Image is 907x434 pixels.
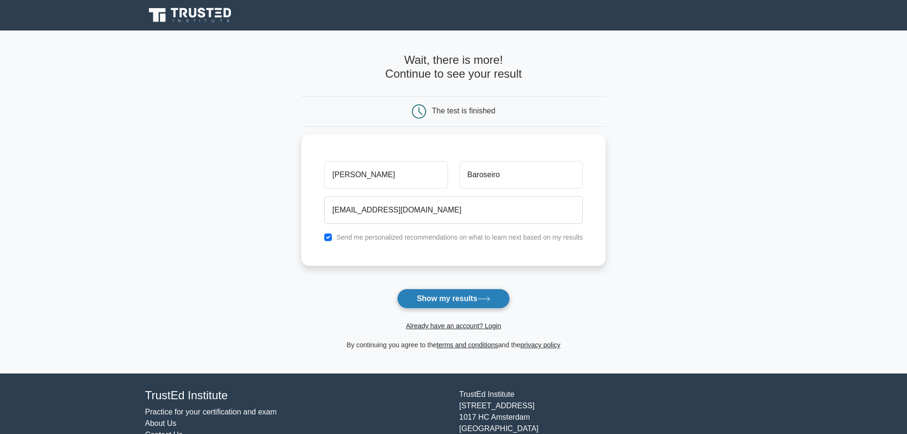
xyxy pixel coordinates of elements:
[145,389,448,403] h4: TrustEd Institute
[336,233,583,241] label: Send me personalized recommendations on what to learn next based on my results
[432,107,495,115] div: The test is finished
[324,196,583,224] input: Email
[145,408,277,416] a: Practice for your certification and exam
[406,322,501,330] a: Already have an account? Login
[459,161,583,189] input: Last name
[301,53,606,81] h4: Wait, there is more! Continue to see your result
[437,341,498,349] a: terms and conditions
[520,341,560,349] a: privacy policy
[324,161,448,189] input: First name
[145,419,177,427] a: About Us
[397,289,509,309] button: Show my results
[296,339,611,351] div: By continuing you agree to the and the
